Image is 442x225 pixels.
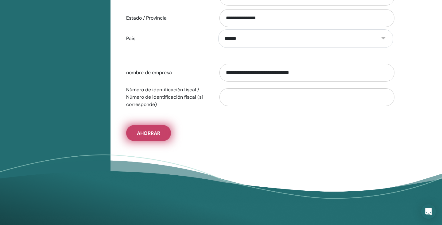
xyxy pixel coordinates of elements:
label: nombre de empresa [122,67,214,78]
div: Open Intercom Messenger [421,204,436,219]
button: Ahorrar [126,125,171,141]
label: Número de identificación fiscal / Número de identificación fiscal (si corresponde) [122,84,214,110]
label: Estado / Provincia [122,12,214,24]
span: Ahorrar [137,130,160,136]
label: País [122,33,214,44]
